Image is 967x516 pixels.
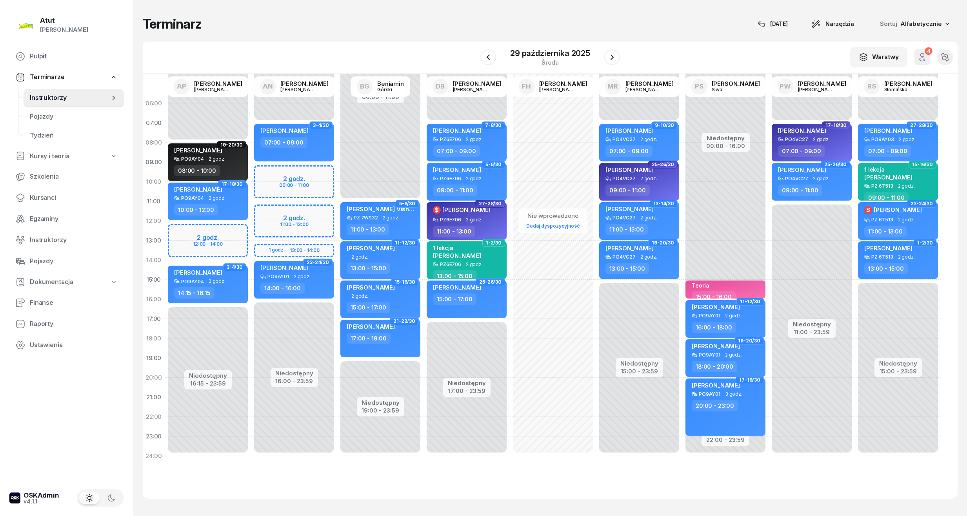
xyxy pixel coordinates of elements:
[466,176,483,181] span: 2 godz.
[362,398,400,415] button: Niedostępny19:00 - 23:59
[453,81,501,87] div: [PERSON_NAME]
[725,391,742,397] span: 3 godz.
[143,290,165,309] div: 16:00
[539,87,577,92] div: [PERSON_NAME]
[640,176,657,181] span: 2 godz.
[510,49,590,57] div: 29 października 2025
[864,174,912,181] span: [PERSON_NAME]
[347,224,389,235] div: 11:00 - 13:00
[9,167,124,186] a: Szkolenia
[209,196,225,201] span: 2 godz.
[706,435,745,443] div: 22:00 - 23:59
[640,254,657,260] span: 2 godz.
[884,87,922,92] div: Słomińska
[9,336,124,355] a: Ustawienia
[174,287,214,299] div: 14:15 - 16:15
[692,361,737,372] div: 18:00 - 20:00
[433,145,480,157] div: 07:00 - 09:00
[793,327,831,335] div: 11:00 - 23:59
[899,137,916,142] span: 2 godz.
[383,215,400,221] span: 2 godz.
[448,378,486,396] button: Niedostępny17:00 - 23:59
[652,164,674,165] span: 25-26/30
[143,152,165,172] div: 09:00
[640,215,657,221] span: 2 godz.
[605,166,654,174] span: [PERSON_NAME]
[30,112,118,122] span: Pojazdy
[30,256,118,266] span: Pojazdy
[692,382,740,389] span: [PERSON_NAME]
[613,176,636,181] div: PO4VC27
[426,76,507,97] a: DB[PERSON_NAME][PERSON_NAME]
[613,215,636,220] div: PO4VC27
[294,274,311,279] span: 2 godz.
[30,130,118,141] span: Tydzień
[220,144,243,146] span: 19-20/30
[864,226,907,237] div: 11:00 - 13:00
[866,207,870,213] span: $
[209,156,225,162] span: 2 godz.
[347,205,428,213] span: [PERSON_NAME] Vishneuski
[40,25,88,35] div: [PERSON_NAME]
[692,400,738,411] div: 20:00 - 23:00
[864,166,912,173] div: 1 lekcja
[275,376,313,384] div: 16:00 - 23:59
[9,273,124,291] a: Dokumentacja
[377,81,404,87] div: Beniamin
[692,342,740,350] span: [PERSON_NAME]
[440,137,461,142] div: PZ6E706
[440,217,461,222] div: PZ6E706
[879,366,917,375] div: 15:00 - 23:59
[433,284,481,291] span: [PERSON_NAME]
[625,81,674,87] div: [PERSON_NAME]
[30,340,118,350] span: Ustawienia
[24,107,124,126] a: Pojazdy
[448,380,486,386] div: Niedostępny
[362,406,400,414] div: 19:00 - 23:59
[522,83,531,90] span: FH
[485,125,502,126] span: 7-8/30
[513,76,594,97] a: FH[PERSON_NAME][PERSON_NAME]
[143,113,165,133] div: 07:00
[143,250,165,270] div: 14:00
[825,19,854,29] span: Narzędzia
[599,76,680,97] a: MR[PERSON_NAME][PERSON_NAME]
[435,207,439,213] span: $
[351,254,368,259] span: 2 godz.
[912,164,933,165] span: 15-16/30
[864,192,909,203] div: 09:00 - 11:00
[143,427,165,446] div: 23:00
[725,352,742,358] span: 2 godz.
[143,309,165,329] div: 17:00
[523,221,583,230] a: Dodaj dyspozycyjność
[685,76,766,97] a: PS[PERSON_NAME]Siwa
[740,301,760,302] span: 11-12/30
[9,315,124,333] a: Raporty
[280,81,329,87] div: [PERSON_NAME]
[347,263,390,274] div: 13:00 - 15:00
[479,281,502,283] span: 25-26/30
[362,400,400,406] div: Niedostępny
[347,244,395,252] span: [PERSON_NAME]
[189,378,227,387] div: 16:15 - 23:59
[9,47,124,66] a: Pulpit
[354,215,378,220] div: PZ 7W932
[313,125,329,126] span: 3-4/30
[433,244,481,251] div: 1 lekcja
[793,320,831,337] button: Niedostępny11:00 - 23:59
[433,127,481,134] span: [PERSON_NAME]
[466,137,483,142] span: 2 godz.
[30,72,64,82] span: Terminarze
[898,254,915,260] span: 2 godz.
[351,76,410,97] a: BGBeniaminGórski
[485,164,502,165] span: 5-6/30
[871,254,893,259] div: PZ 6T513
[395,242,415,244] span: 11-12/30
[871,183,893,188] div: PZ 6T513
[778,145,825,157] div: 07:00 - 09:00
[911,203,933,205] span: 23-24/30
[859,52,899,62] div: Warstwy
[523,211,583,221] div: Nie wprowadzono
[143,329,165,348] div: 18:00
[436,83,445,90] span: DB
